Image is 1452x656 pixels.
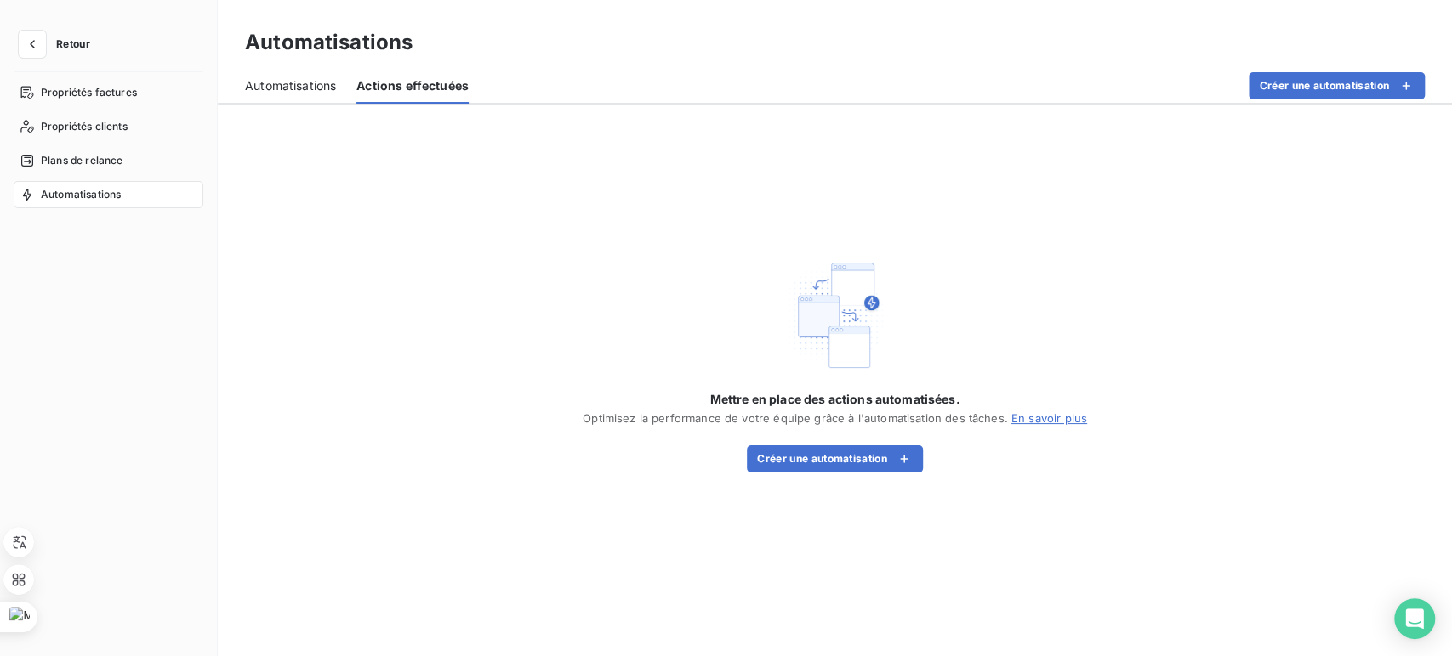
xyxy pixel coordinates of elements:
button: Retour [14,31,104,58]
span: Plans de relance [41,153,122,168]
h3: Automatisations [245,27,413,58]
a: Automatisations [14,181,203,208]
span: Optimisez la performance de votre équipe grâce à l'automatisation des tâches. [583,411,1087,425]
span: Propriétés factures [41,85,137,100]
button: Créer une automatisation [1249,72,1425,99]
a: Propriétés clients [14,113,203,140]
span: Propriétés clients [41,119,128,134]
button: Créer une automatisation [747,445,923,472]
span: Automatisations [41,187,121,202]
span: Actions effectuées [356,77,469,94]
span: Mettre en place des actions automatisées. [709,391,959,408]
a: Plans de relance [14,147,203,174]
a: Propriétés factures [14,79,203,106]
span: Retour [56,39,90,49]
img: Empty state [781,261,890,370]
div: Open Intercom Messenger [1394,598,1435,639]
span: Automatisations [245,77,336,94]
a: En savoir plus [1011,411,1087,425]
